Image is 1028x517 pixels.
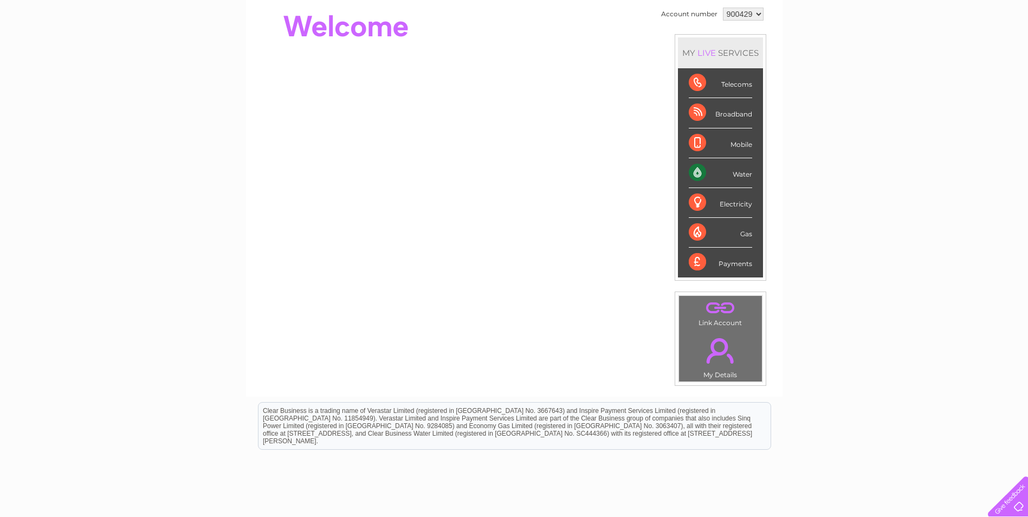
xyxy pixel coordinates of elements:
[689,218,752,248] div: Gas
[895,46,927,54] a: Telecoms
[678,295,762,329] td: Link Account
[689,158,752,188] div: Water
[682,299,759,318] a: .
[695,48,718,58] div: LIVE
[837,46,858,54] a: Water
[992,46,1018,54] a: Log out
[689,68,752,98] div: Telecoms
[678,37,763,68] div: MY SERVICES
[864,46,888,54] a: Energy
[678,329,762,382] td: My Details
[258,6,771,53] div: Clear Business is a trading name of Verastar Limited (registered in [GEOGRAPHIC_DATA] No. 3667643...
[658,5,720,23] td: Account number
[689,248,752,277] div: Payments
[689,188,752,218] div: Electricity
[689,98,752,128] div: Broadband
[824,5,898,19] a: 0333 014 3131
[36,28,91,61] img: logo.png
[934,46,949,54] a: Blog
[682,332,759,370] a: .
[956,46,982,54] a: Contact
[689,128,752,158] div: Mobile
